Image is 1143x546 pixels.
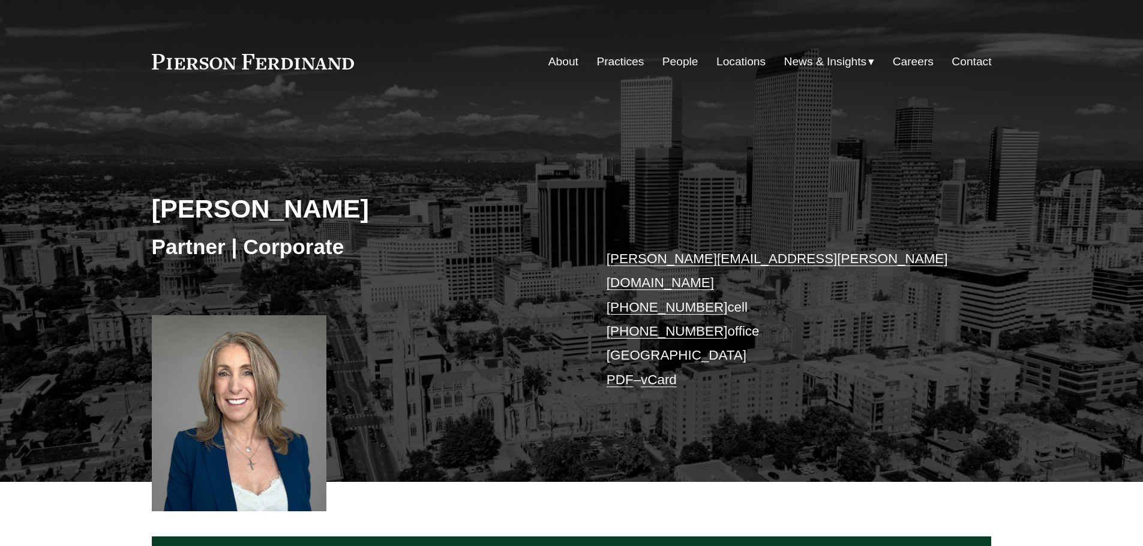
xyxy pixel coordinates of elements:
a: [PHONE_NUMBER] [607,300,728,315]
a: [PHONE_NUMBER] [607,324,728,339]
a: Careers [893,50,934,73]
a: People [662,50,698,73]
a: Locations [716,50,766,73]
h3: Partner | Corporate [152,234,572,260]
a: Practices [596,50,644,73]
a: About [548,50,578,73]
a: vCard [641,372,677,387]
a: Contact [952,50,991,73]
span: News & Insights [784,52,867,73]
a: [PERSON_NAME][EMAIL_ADDRESS][PERSON_NAME][DOMAIN_NAME] [607,251,948,290]
a: PDF [607,372,634,387]
a: folder dropdown [784,50,875,73]
p: cell office [GEOGRAPHIC_DATA] – [607,247,956,392]
h2: [PERSON_NAME] [152,193,572,224]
